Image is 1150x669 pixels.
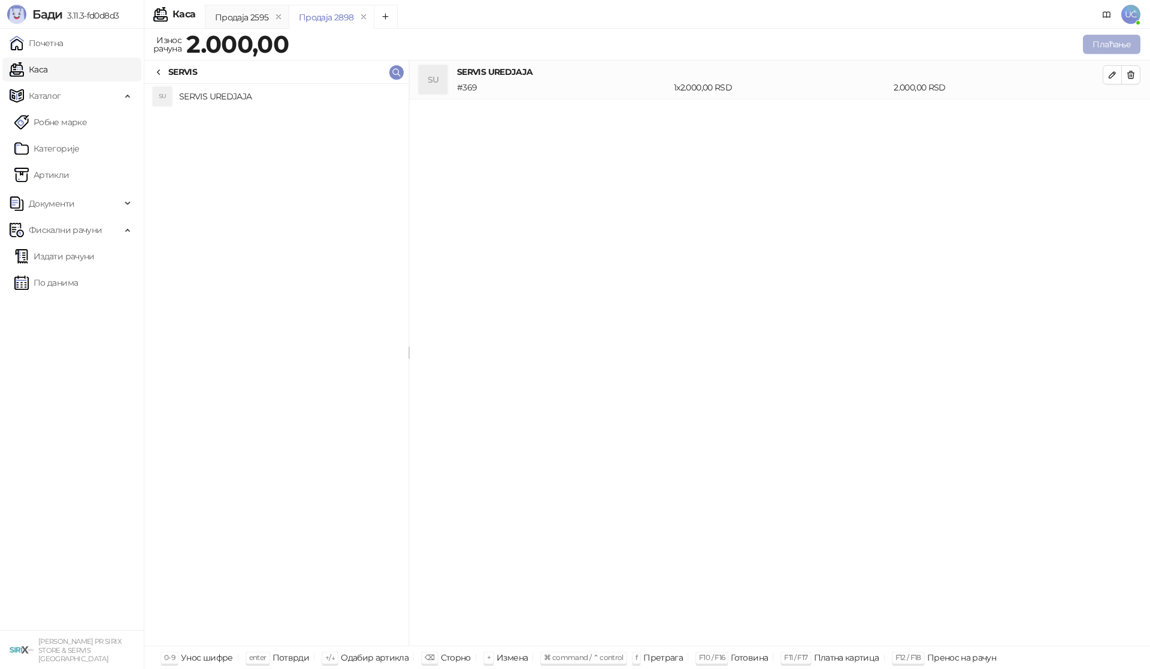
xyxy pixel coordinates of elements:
div: Одабир артикла [341,650,408,665]
h4: SERVIS UREDJAJA [457,65,1103,78]
h4: SERVIS UREDJAJA [179,87,399,106]
div: Износ рачуна [151,32,184,56]
span: Каталог [29,84,61,108]
div: SERVIS [168,65,197,78]
span: F10 / F16 [699,653,725,662]
span: ⌘ command / ⌃ control [544,653,624,662]
div: Претрага [643,650,683,665]
a: Документација [1097,5,1116,24]
span: enter [249,653,267,662]
div: Унос шифре [181,650,233,665]
a: Каса [10,57,47,81]
a: По данима [14,271,78,295]
span: Фискални рачуни [29,218,102,242]
div: grid [144,84,408,646]
div: Платна картица [814,650,879,665]
span: ↑/↓ [325,653,335,662]
div: Измена [497,650,528,665]
div: Продаја 2898 [299,11,353,24]
div: Потврди [273,650,310,665]
a: Робне марке [14,110,87,134]
a: Издати рачуни [14,244,95,268]
div: Каса [172,10,195,19]
div: # 369 [455,81,671,94]
button: remove [271,12,286,22]
span: UĆ [1121,5,1140,24]
span: ⌫ [425,653,434,662]
button: remove [356,12,371,22]
img: Logo [7,5,26,24]
div: SU [419,65,447,94]
div: Сторно [441,650,471,665]
span: 3.11.3-fd0d8d3 [62,10,119,21]
img: 64x64-companyLogo-cb9a1907-c9b0-4601-bb5e-5084e694c383.png [10,638,34,662]
span: 0-9 [164,653,175,662]
span: + [487,653,491,662]
span: Документи [29,192,74,216]
a: Категорије [14,137,80,161]
span: F12 / F18 [895,653,921,662]
strong: 2.000,00 [186,29,289,59]
div: SU [153,87,172,106]
div: 2.000,00 RSD [891,81,1105,94]
a: Почетна [10,31,63,55]
div: 1 x 2.000,00 RSD [671,81,891,94]
button: Плаћање [1083,35,1140,54]
a: ArtikliАртикли [14,163,69,187]
span: F11 / F17 [784,653,807,662]
div: Готовина [731,650,768,665]
button: Add tab [374,5,398,29]
span: Бади [32,7,62,22]
div: Пренос на рачун [927,650,996,665]
div: Продаја 2595 [215,11,268,24]
span: f [635,653,637,662]
small: [PERSON_NAME] PR SIRIX STORE & SERVIS [GEOGRAPHIC_DATA] [38,637,122,663]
